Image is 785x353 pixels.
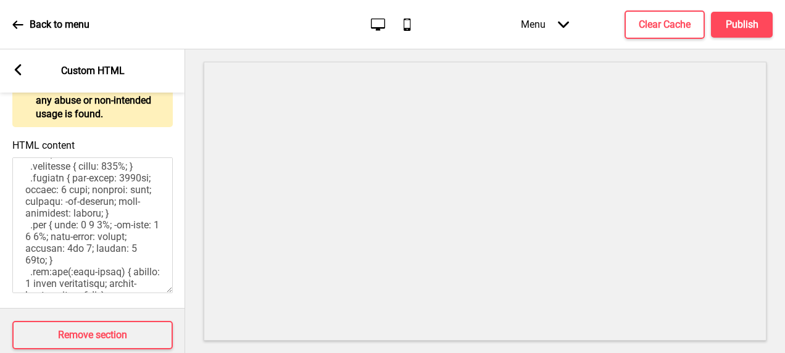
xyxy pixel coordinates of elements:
h4: Clear Cache [639,18,691,31]
p: Back to menu [30,18,89,31]
button: Remove section [12,321,173,349]
p: Custom HTML [61,64,125,78]
a: Back to menu [12,8,89,41]
h4: Publish [726,18,758,31]
button: Clear Cache [625,10,705,39]
label: HTML content [12,139,75,151]
textarea: <!-- Loremip 8.4 --> <dolor> /* Sitame consect #adipiscingel-s doei tempori ut la etd mag aliqu e... [12,157,173,293]
button: Publish [711,12,773,38]
div: Menu [509,6,581,43]
h4: Remove section [58,328,127,342]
